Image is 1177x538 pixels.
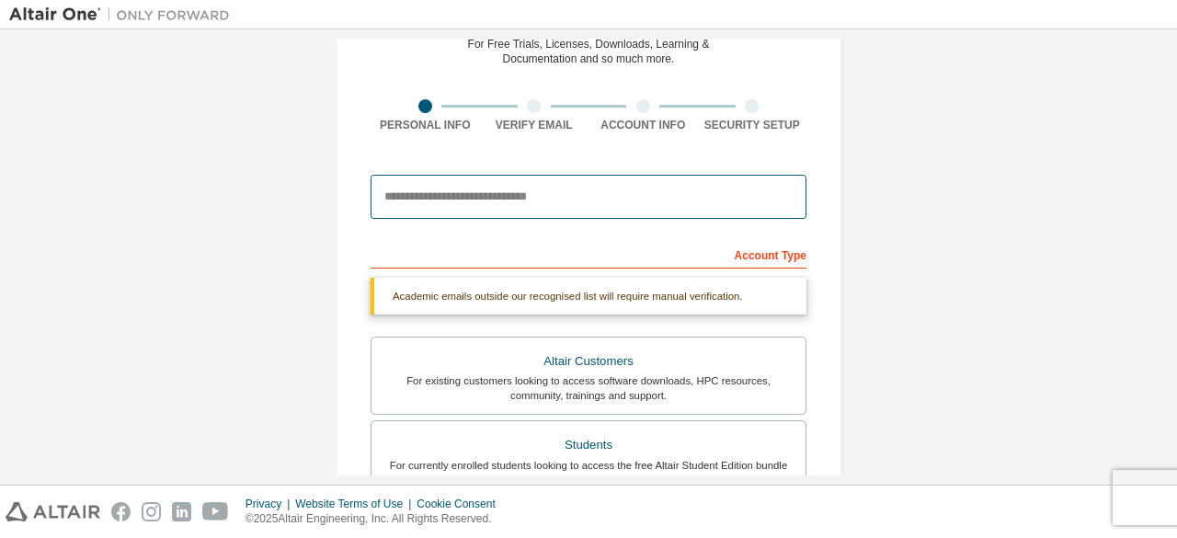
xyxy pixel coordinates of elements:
img: linkedin.svg [172,502,191,521]
div: Cookie Consent [417,497,506,511]
div: Privacy [246,497,295,511]
div: Altair Customers [383,349,794,374]
img: youtube.svg [202,502,229,521]
div: For Free Trials, Licenses, Downloads, Learning & Documentation and so much more. [468,37,710,66]
div: Students [383,432,794,458]
div: Security Setup [698,118,807,132]
div: Account Info [588,118,698,132]
div: Personal Info [371,118,480,132]
div: Website Terms of Use [295,497,417,511]
div: For currently enrolled students looking to access the free Altair Student Edition bundle and all ... [383,458,794,487]
p: © 2025 Altair Engineering, Inc. All Rights Reserved. [246,511,507,527]
img: facebook.svg [111,502,131,521]
img: instagram.svg [142,502,161,521]
img: Altair One [9,6,239,24]
img: altair_logo.svg [6,502,100,521]
div: For existing customers looking to access software downloads, HPC resources, community, trainings ... [383,373,794,403]
div: Account Type [371,239,806,269]
div: Verify Email [480,118,589,132]
div: Academic emails outside our recognised list will require manual verification. [371,278,806,315]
